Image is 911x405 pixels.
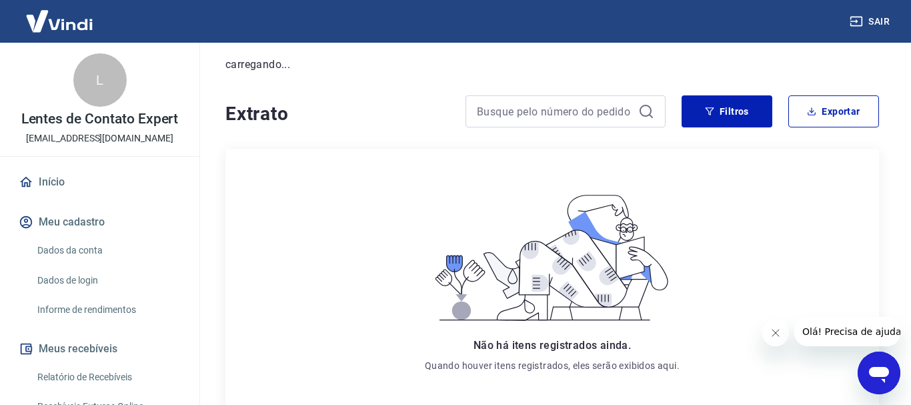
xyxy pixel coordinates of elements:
button: Meu cadastro [16,208,183,237]
span: Não há itens registrados ainda. [474,339,631,352]
img: Vindi [16,1,103,41]
span: Olá! Precisa de ajuda? [8,9,112,20]
a: Dados de login [32,267,183,294]
a: Informe de rendimentos [32,296,183,324]
iframe: Botão para abrir a janela de mensagens [858,352,900,394]
div: L [73,53,127,107]
p: Lentes de Contato Expert [21,112,179,126]
a: Início [16,167,183,197]
p: carregando... [225,57,879,73]
iframe: Fechar mensagem [762,320,789,346]
iframe: Mensagem da empresa [794,317,900,346]
a: Relatório de Recebíveis [32,364,183,391]
a: Dados da conta [32,237,183,264]
h4: Extrato [225,101,449,127]
button: Filtros [682,95,772,127]
button: Exportar [788,95,879,127]
button: Sair [847,9,895,34]
p: Quando houver itens registrados, eles serão exibidos aqui. [425,359,680,372]
p: [EMAIL_ADDRESS][DOMAIN_NAME] [26,131,173,145]
input: Busque pelo número do pedido [477,101,633,121]
button: Meus recebíveis [16,334,183,364]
